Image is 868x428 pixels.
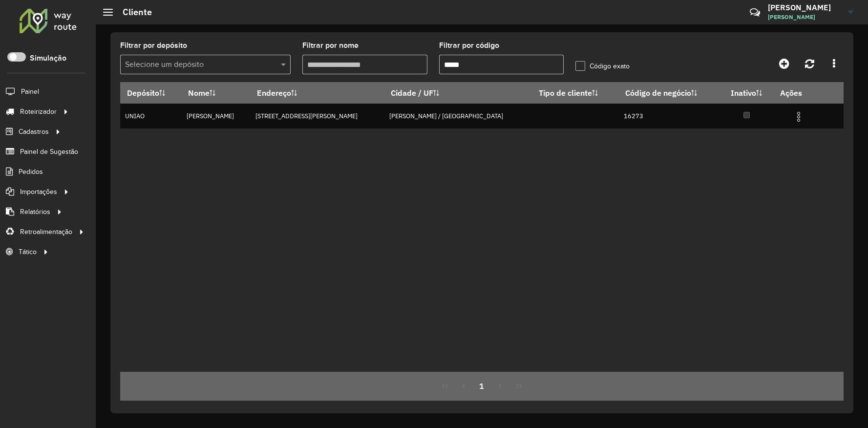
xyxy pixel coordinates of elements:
[618,83,720,104] th: Código de negócio
[20,187,57,197] span: Importações
[575,61,630,71] label: Código exato
[182,83,251,104] th: Nome
[384,104,532,128] td: [PERSON_NAME] / [GEOGRAPHIC_DATA]
[532,83,618,104] th: Tipo de cliente
[20,107,57,117] span: Roteirizador
[384,83,532,104] th: Cidade / UF
[768,13,841,21] span: [PERSON_NAME]
[720,83,773,104] th: Inativo
[19,127,49,137] span: Cadastros
[439,40,499,51] label: Filtrar por código
[19,167,43,177] span: Pedidos
[250,104,384,128] td: [STREET_ADDRESS][PERSON_NAME]
[744,2,765,23] a: Contato Rápido
[250,83,384,104] th: Endereço
[120,83,182,104] th: Depósito
[20,147,78,157] span: Painel de Sugestão
[20,227,72,237] span: Retroalimentação
[768,3,841,12] h3: [PERSON_NAME]
[120,104,182,128] td: UNIAO
[20,207,50,217] span: Relatórios
[302,40,359,51] label: Filtrar por nome
[113,7,152,18] h2: Cliente
[473,377,491,395] button: 1
[773,83,832,103] th: Ações
[618,104,720,128] td: 16273
[21,86,39,97] span: Painel
[120,40,187,51] label: Filtrar por depósito
[19,247,37,257] span: Tático
[182,104,251,128] td: [PERSON_NAME]
[30,52,66,64] label: Simulação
